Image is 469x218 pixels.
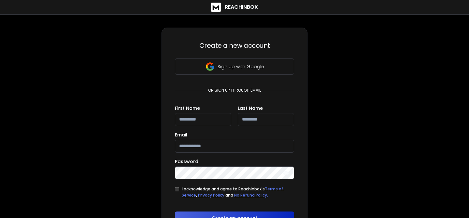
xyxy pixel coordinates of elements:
label: First Name [175,106,200,110]
div: I acknowledge and agree to ReachInbox's , and [182,186,294,199]
button: Sign up with Google [175,58,294,75]
p: Sign up with Google [218,63,264,70]
img: logo [211,3,221,12]
label: Email [175,133,187,137]
label: Last Name [238,106,263,110]
p: or sign up through email [206,88,263,93]
h3: Create a new account [175,41,294,50]
label: Password [175,159,198,164]
h1: ReachInbox [225,3,258,11]
a: ReachInbox [211,3,258,12]
a: No Refund Policy. [234,192,268,198]
a: Privacy Policy [198,192,224,198]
